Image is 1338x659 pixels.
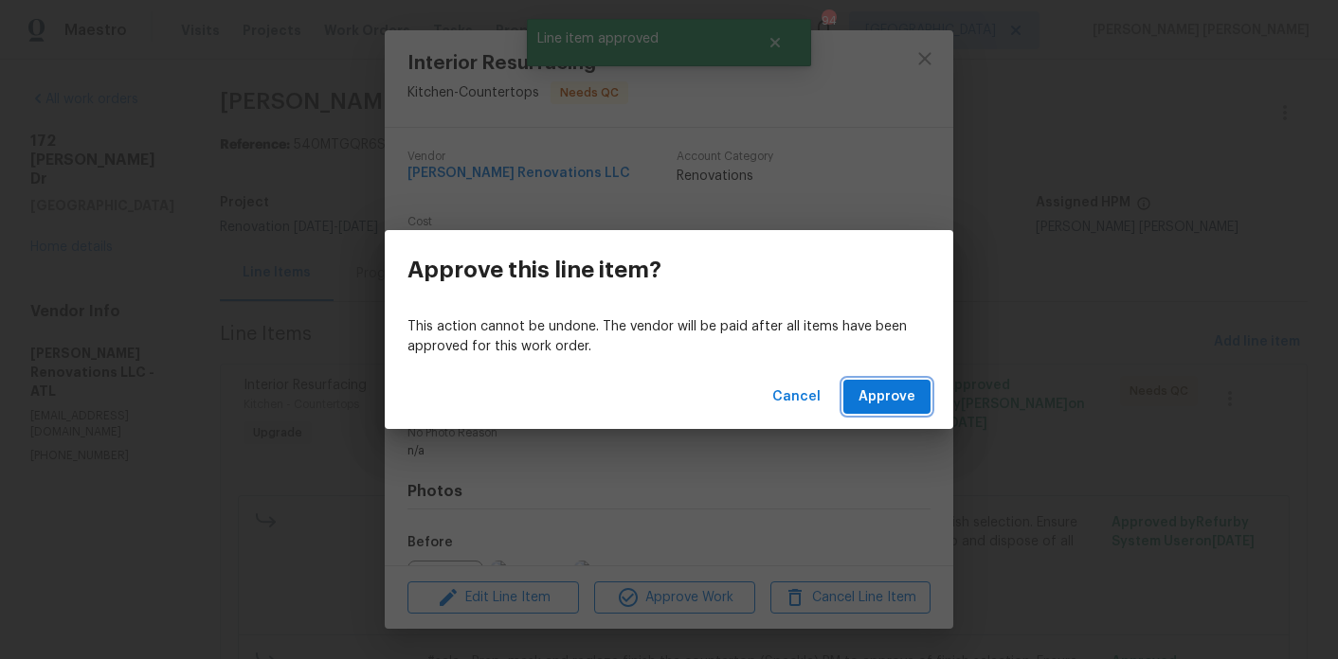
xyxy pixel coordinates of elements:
h3: Approve this line item? [407,257,661,283]
button: Approve [843,380,931,415]
span: Approve [859,385,915,409]
p: This action cannot be undone. The vendor will be paid after all items have been approved for this... [407,317,931,357]
span: Cancel [772,385,821,409]
button: Cancel [765,380,828,415]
